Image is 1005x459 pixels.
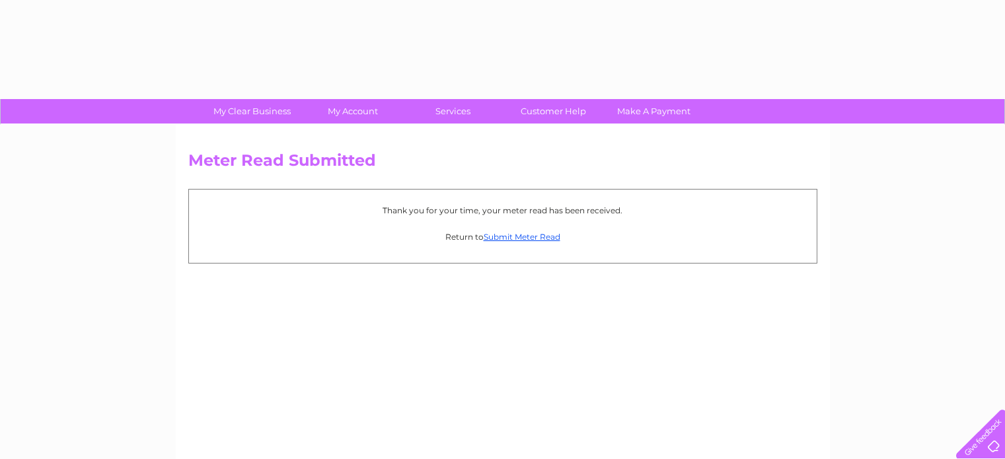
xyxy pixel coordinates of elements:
[499,99,608,124] a: Customer Help
[196,204,810,217] p: Thank you for your time, your meter read has been received.
[198,99,307,124] a: My Clear Business
[599,99,708,124] a: Make A Payment
[196,230,810,243] p: Return to
[484,232,560,242] a: Submit Meter Read
[298,99,407,124] a: My Account
[188,151,817,176] h2: Meter Read Submitted
[398,99,507,124] a: Services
